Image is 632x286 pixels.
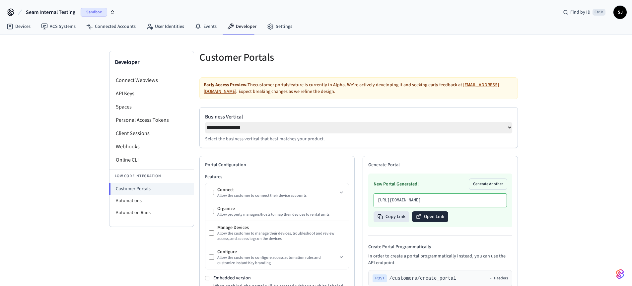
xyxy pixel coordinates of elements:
h2: Portal Configuration [205,162,349,168]
li: Spaces [109,100,194,113]
div: Find by IDCtrl K [558,6,611,18]
li: Automations [109,195,194,207]
a: Connected Accounts [81,21,141,33]
button: Generate Another [469,179,507,189]
button: Headers [489,276,508,281]
h4: Create Portal Programmatically [368,244,512,250]
div: Configure [217,249,337,255]
span: Ctrl K [593,9,605,16]
p: [URL][DOMAIN_NAME] [378,198,503,203]
button: Copy Link [374,211,409,222]
span: /customers/create_portal [389,275,456,282]
p: Select the business vertical that best matches your product. [205,136,512,142]
a: ACS Systems [36,21,81,33]
div: Connect [217,186,337,193]
div: Manage Devices [217,224,345,231]
strong: Early Access Preview. [204,82,247,88]
h3: Features [205,174,349,180]
label: Business Vertical [205,113,512,121]
li: Personal Access Tokens [109,113,194,127]
li: Client Sessions [109,127,194,140]
li: Customer Portals [109,183,194,195]
span: SJ [614,6,626,18]
span: Find by ID [570,9,591,16]
li: Webhooks [109,140,194,153]
span: POST [373,274,387,282]
img: SeamLogoGradient.69752ec5.svg [616,269,624,279]
a: User Identities [141,21,189,33]
div: Allow the customer to manage their devices, troubleshoot and review access, and access logs on th... [217,231,345,242]
h2: Generate Portal [368,162,512,168]
div: Organize [217,205,345,212]
li: Online CLI [109,153,194,167]
h3: Developer [115,58,188,67]
span: Seam Internal Testing [26,8,75,16]
div: The customer portals feature is currently in Alpha. We're actively developing it and seeking earl... [199,77,518,99]
p: In order to create a portal programmatically instead, you can use the API endpoint [368,253,512,266]
button: SJ [613,6,627,19]
li: Automation Runs [109,207,194,219]
label: Embedded version [213,275,251,281]
li: Low Code Integration [109,169,194,183]
span: Sandbox [81,8,107,17]
button: Open Link [412,211,448,222]
div: Allow the customer to configure access automation rules and customize Instant Key branding [217,255,337,266]
a: Events [189,21,222,33]
h3: New Portal Generated! [374,181,419,187]
h5: Customer Portals [199,51,355,64]
li: Connect Webviews [109,74,194,87]
a: Devices [1,21,36,33]
a: Settings [262,21,298,33]
li: API Keys [109,87,194,100]
a: [EMAIL_ADDRESS][DOMAIN_NAME] [204,82,499,95]
div: Allow property managers/hosts to map their devices to rental units [217,212,345,217]
a: Developer [222,21,262,33]
div: Allow the customer to connect their device accounts [217,193,337,198]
